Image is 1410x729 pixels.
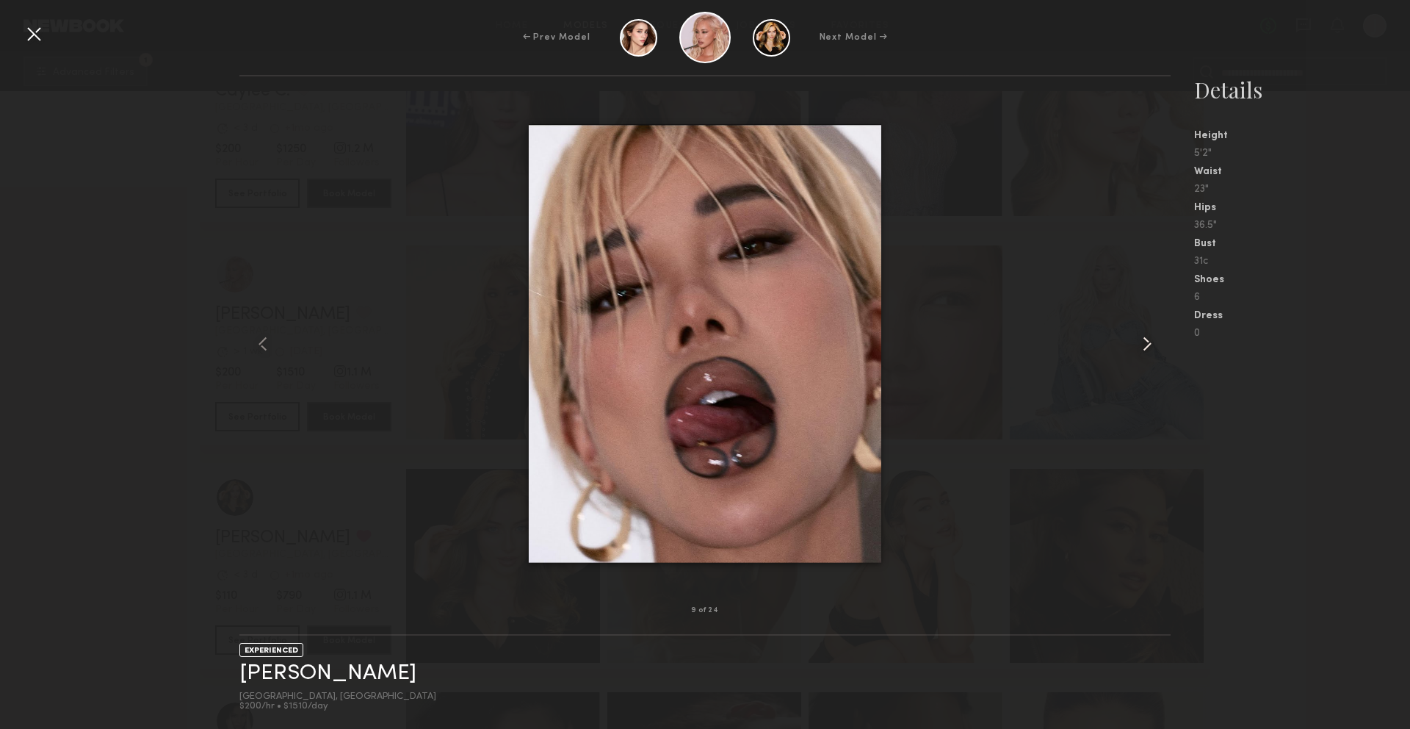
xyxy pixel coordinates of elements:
div: [GEOGRAPHIC_DATA], [GEOGRAPHIC_DATA] [239,692,436,702]
div: 0 [1194,328,1410,339]
div: 9 of 24 [691,607,719,614]
div: 36.5" [1194,220,1410,231]
div: Shoes [1194,275,1410,285]
div: Waist [1194,167,1410,177]
div: Hips [1194,203,1410,213]
div: EXPERIENCED [239,643,303,657]
div: $200/hr • $1510/day [239,702,436,711]
div: ← Prev Model [523,31,590,44]
div: Height [1194,131,1410,141]
div: Bust [1194,239,1410,249]
div: Dress [1194,311,1410,321]
div: 23" [1194,184,1410,195]
div: Details [1194,75,1410,104]
div: 6 [1194,292,1410,303]
div: Next Model → [820,31,888,44]
a: [PERSON_NAME] [239,662,416,685]
div: 31c [1194,256,1410,267]
div: 5'2" [1194,148,1410,159]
